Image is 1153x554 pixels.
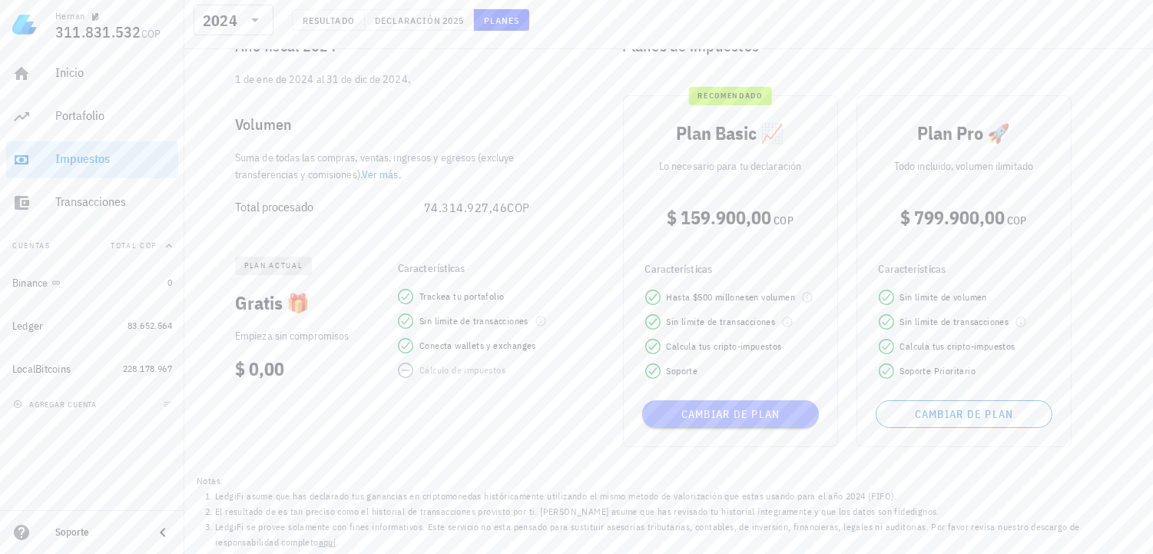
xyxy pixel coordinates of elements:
[508,200,531,215] span: COP
[6,184,178,221] a: Transacciones
[12,12,37,37] img: LedgiFi
[55,22,141,42] span: 311.831.532
[883,407,1045,421] span: Cambiar de plan
[419,338,536,353] span: Conecta wallets y exchanges
[6,141,178,178] a: Impuestos
[12,320,44,333] div: Ledger
[6,55,178,92] a: Inicio
[374,15,442,26] span: Declaración
[215,519,1141,550] li: LedgiFi se provee solamente con fines informativos. Este servicio no esta pensado para sustituir ...
[215,504,1141,519] li: El resultado de es tan preciso como el historial de transacciones provisto por ti. [PERSON_NAME] ...
[55,194,172,209] div: Transacciones
[667,205,771,230] span: $ 159.900,00
[292,9,365,31] button: Resultado
[16,400,97,410] span: agregar cuenta
[223,149,561,183] div: Suma de todas las compras, ventas, ingresos y egresos (excluye transferencias y comisiones). .
[235,200,424,214] div: Total procesado
[667,290,796,305] span: Hasta $ en volumen
[235,290,310,315] span: Gratis 🎁
[6,98,178,135] a: Portafolio
[774,214,793,227] span: COP
[876,400,1052,428] button: Cambiar de plan
[319,536,336,548] a: aquí
[917,121,1010,145] span: Plan Pro 🚀
[900,339,1016,354] span: Calcula tus cripto-impuestos
[419,363,505,378] div: Cálculo de impuestos
[697,291,749,303] span: 500 millones
[55,108,172,123] div: Portafolio
[419,313,528,329] span: Sin límite de transacciones
[194,5,273,35] div: 2024
[6,227,178,264] button: CuentasTotal COP
[642,400,819,428] button: Cambiar de plan
[648,407,813,421] span: Cambiar de plan
[483,15,520,26] span: Planes
[424,200,508,215] span: 74.314.927,46
[870,158,1059,174] p: Todo incluido, volumen ilimitado
[167,277,172,288] span: 0
[6,307,178,344] a: Ledger 83.652.564
[667,339,782,354] span: Calcula tus cripto-impuestos
[12,363,71,376] div: LocalBitcoins
[667,314,776,330] span: Sin límite de transacciones
[6,350,178,387] a: LocalBitcoins 228.178.967
[900,290,987,305] span: Sin límite de volumen
[677,121,784,145] span: Plan Basic 📈
[223,71,561,100] div: 1 de ene de 2024 al 31 de dic de 2024.
[123,363,172,374] span: 228.178.967
[128,320,172,331] span: 83.652.564
[9,396,104,412] button: agregar cuenta
[55,10,84,22] div: Hernan
[55,151,172,166] div: Impuestos
[362,168,399,181] a: Ver más
[900,205,1005,230] span: $ 799.900,00
[215,489,1141,504] li: LedgiFi asume que has declarado tus ganancias en criptomonedas históricamente utilizando el mismo...
[235,327,376,344] p: Empieza sin compromisos
[365,9,474,31] button: Declaración 2025
[12,277,48,290] div: Binance
[203,13,237,28] div: 2024
[900,314,1009,330] span: Sin límite de transacciones
[55,526,141,539] div: Soporte
[223,100,561,149] div: Volumen
[419,289,504,304] span: Trackea tu portafolio
[474,9,530,31] button: Planes
[442,15,464,26] span: 2025
[111,241,157,250] span: Total COP
[900,363,976,379] span: Soporte Prioritario
[1007,214,1026,227] span: COP
[667,363,698,379] span: Soporte
[235,357,284,381] span: $ 0,00
[636,158,825,174] p: Lo necesario para tu declaración
[244,257,303,275] span: plan actual
[6,264,178,301] a: Binance 0
[141,27,161,41] span: COP
[697,87,762,105] span: recomendado
[302,15,355,26] span: Resultado
[55,65,172,80] div: Inicio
